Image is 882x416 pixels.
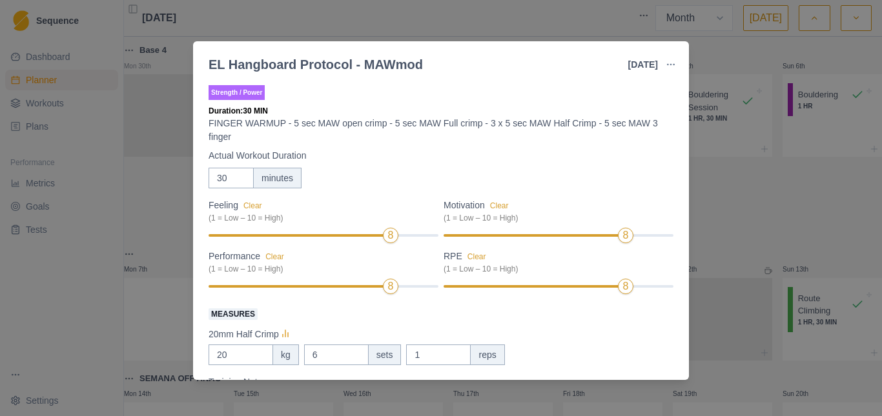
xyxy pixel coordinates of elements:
[467,252,486,261] button: RPE(1 = Low – 10 = High)
[209,55,423,74] div: EL Hangboard Protocol - MAWmod
[444,250,666,275] label: RPE
[490,201,509,210] button: Motivation(1 = Low – 10 = High)
[628,58,658,72] p: [DATE]
[444,263,666,275] div: (1 = Low – 10 = High)
[470,344,504,365] div: reps
[622,228,628,243] div: 8
[622,279,628,294] div: 8
[387,279,393,294] div: 8
[368,344,402,365] div: sets
[444,199,666,224] label: Motivation
[253,168,302,188] div: minutes
[209,308,258,320] span: Measures
[209,328,279,341] p: 20mm Half Crimp
[209,199,431,224] label: Feeling
[209,212,431,224] div: (1 = Low – 10 = High)
[209,85,265,100] p: Strength / Power
[387,228,393,243] div: 8
[444,212,666,224] div: (1 = Low – 10 = High)
[209,250,431,275] label: Performance
[272,379,360,386] span: View previous training notes
[209,117,673,144] p: FINGER WARMUP - 5 sec MAW open crimp - 5 sec MAW Full crimp - 3 x 5 sec MAW Half Crimp - 5 sec MA...
[209,149,666,163] label: Actual Workout Duration
[243,201,262,210] button: Feeling(1 = Low – 10 = High)
[272,344,299,365] div: kg
[265,252,284,261] button: Performance(1 = Low – 10 = High)
[209,375,666,389] label: Training Notes
[209,263,431,275] div: (1 = Low – 10 = High)
[209,105,673,117] p: Duration: 30 MIN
